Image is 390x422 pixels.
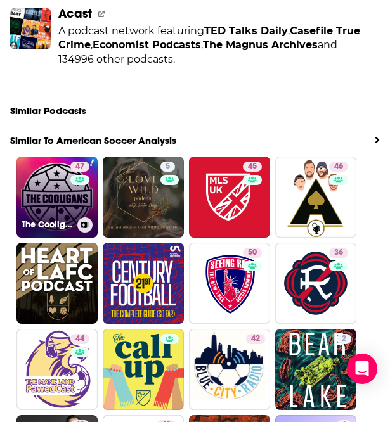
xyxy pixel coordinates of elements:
[5,17,23,35] img: The Magnus Archives
[243,248,262,258] a: 50
[275,243,356,324] a: 36
[189,243,270,324] a: 50
[342,333,346,345] span: 2
[58,6,105,22] span: Acast
[248,246,257,259] span: 50
[10,105,86,117] h2: Similar Podcasts
[248,160,257,173] span: 45
[201,39,203,51] span: ,
[70,162,89,172] a: 47
[18,35,37,54] img: رختکن بازنده‌ها
[40,6,58,24] img: Economist Podcasts
[337,334,351,344] a: 2
[75,160,84,173] span: 47
[103,157,184,238] a: 5
[37,22,56,41] img: FT News Briefing
[10,134,176,146] a: Similar To American Soccer Analysis
[93,39,201,51] a: Economist Podcasts
[58,24,372,67] div: A podcast network featuring and 134996 other podcasts.
[375,134,380,146] a: View All
[10,8,51,49] a: Acast
[8,1,26,19] img: TED Talks Daily
[246,334,265,344] a: 42
[58,8,105,20] a: Acast
[166,160,170,173] span: 5
[334,246,343,259] span: 36
[16,157,98,238] a: 47The Cooligans
[189,329,270,410] a: 42
[21,20,39,38] img: Off Menu with Ed Gamble and James Acaster
[23,3,42,22] img: Casefile True Crime
[75,333,84,345] span: 44
[16,329,98,410] a: 44
[347,354,377,384] div: Open Intercom Messenger
[35,38,53,56] img: IMO with Michelle Obama and Craig Robinson
[189,157,270,238] a: 45
[275,329,356,410] a: 2
[70,334,89,344] a: 44
[3,33,21,51] img: WTF with Marc Maron Podcast
[91,39,93,51] span: ,
[160,162,175,172] a: 5
[203,39,318,51] a: The Magnus Archives
[288,25,290,37] span: ,
[204,25,288,37] a: TED Talks Daily
[334,160,343,173] span: 46
[275,157,356,238] a: 46
[329,248,348,258] a: 36
[22,219,72,230] h3: The Cooligans
[329,162,348,172] a: 46
[251,333,260,345] span: 42
[243,162,262,172] a: 45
